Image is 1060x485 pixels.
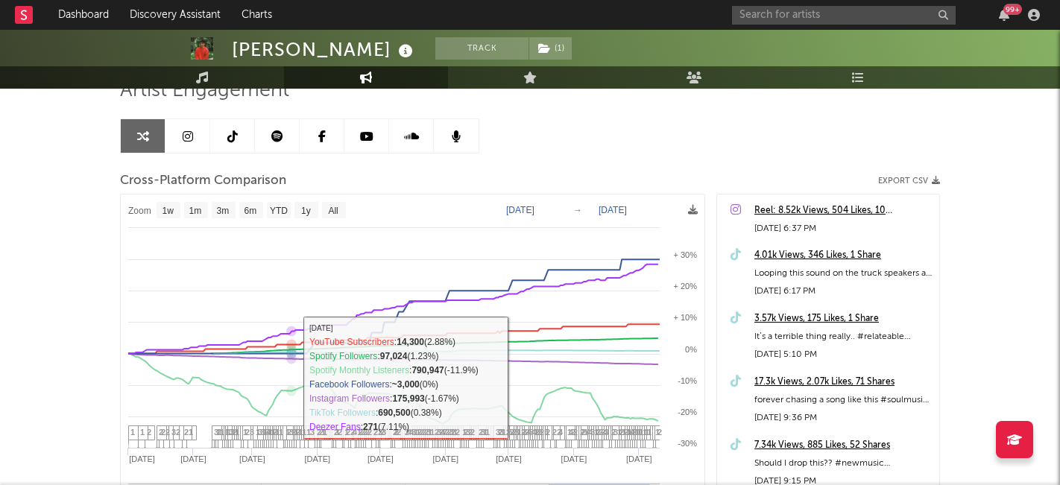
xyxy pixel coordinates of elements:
text: [DATE] [239,454,265,463]
text: 1m [189,206,202,216]
text: [DATE] [496,454,522,463]
div: [PERSON_NAME] [232,37,417,62]
span: 2 [334,428,338,437]
text: 1w [163,206,174,216]
span: 2 [521,428,526,437]
span: 3 [310,428,315,437]
button: Export CSV [878,177,940,186]
span: 1 [567,428,572,437]
text: [DATE] [129,454,155,463]
span: 2 [165,428,170,437]
text: → [573,205,582,215]
text: 0% [685,345,697,354]
span: Cross-Platform Comparison [120,172,286,190]
text: 1y [301,206,311,216]
text: [DATE] [367,454,394,463]
span: 2 [506,428,511,437]
span: 2 [552,428,557,437]
span: 2 [184,428,189,437]
span: 2 [405,428,409,437]
span: 1 [140,428,145,437]
text: -30% [678,439,697,448]
span: 5 [544,428,549,437]
span: 3 [171,428,176,437]
span: 2 [611,428,616,437]
span: 2 [393,428,397,437]
span: 1 [306,428,311,437]
span: 1 [462,428,467,437]
span: 1 [224,428,229,437]
text: [DATE] [626,454,652,463]
span: 1 [256,428,260,437]
span: 2 [378,428,382,437]
button: Track [435,37,529,60]
text: + 20% [674,282,698,291]
div: [DATE] 5:10 PM [754,346,932,364]
span: 1 [617,428,622,437]
div: It’s a terrible thing really.. #relateable #musictok #fyp #sombr #foryou [754,328,932,346]
div: Should I drop this?? #newmusic #originalsong #musictok #relationships #fyp [754,454,932,472]
button: (1) [529,37,572,60]
span: 1 [243,428,247,437]
span: 1 [594,428,599,437]
input: Search for artists [732,6,956,25]
text: -10% [678,376,697,385]
span: 2 [176,428,180,437]
a: 7.34k Views, 885 Likes, 52 Shares [754,437,932,454]
span: 1 [357,428,362,437]
div: [DATE] 6:17 PM [754,282,932,300]
text: [DATE] [433,454,459,463]
span: 2 [317,428,321,437]
span: 1 [302,428,306,437]
text: 6m [245,206,257,216]
div: 99 + [1003,4,1022,15]
text: [DATE] [180,454,206,463]
div: [DATE] 9:36 PM [754,409,932,427]
span: 1 [643,428,647,437]
span: 2 [557,428,561,437]
text: YTD [270,206,288,216]
text: [DATE] [561,454,587,463]
span: 3 [214,428,218,437]
a: 3.57k Views, 175 Likes, 1 Share [754,310,932,328]
a: 17.3k Views, 2.07k Likes, 71 Shares [754,373,932,391]
span: 1 [344,428,349,437]
span: 1 [189,428,193,437]
span: 2 [147,428,151,437]
span: 2 [479,428,483,437]
span: 1 [279,428,283,437]
span: 3 [496,428,500,437]
text: [DATE] [506,205,534,215]
span: 3 [250,428,254,437]
div: forever chasing a song like this #soulmusic #coversong #acoustic #musictok #fyp [754,391,932,409]
text: -20% [678,408,697,416]
span: 2 [159,428,163,437]
a: 4.01k Views, 346 Likes, 1 Share [754,247,932,264]
button: 99+ [999,9,1009,21]
span: 1 [130,428,135,437]
span: Artist Engagement [120,82,289,100]
text: + 30% [674,250,698,259]
text: Zoom [128,206,151,216]
text: 3m [217,206,230,216]
span: 2 [435,428,439,437]
span: ( 1 ) [529,37,572,60]
div: [DATE] 6:37 PM [754,220,932,238]
text: [DATE] [304,454,330,463]
span: 1 [285,428,290,437]
span: 1 [655,428,660,437]
span: 2 [373,428,378,437]
div: Looping this sound on the truck speakers all day #relateable #musictok #countrysoul #fyp [754,264,932,282]
span: 2 [350,428,355,437]
span: 2 [580,428,584,437]
text: All [328,206,338,216]
a: Reel: 8.52k Views, 504 Likes, 10 Comments [754,202,932,220]
text: + 10% [674,313,698,322]
text: [DATE] [599,205,627,215]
